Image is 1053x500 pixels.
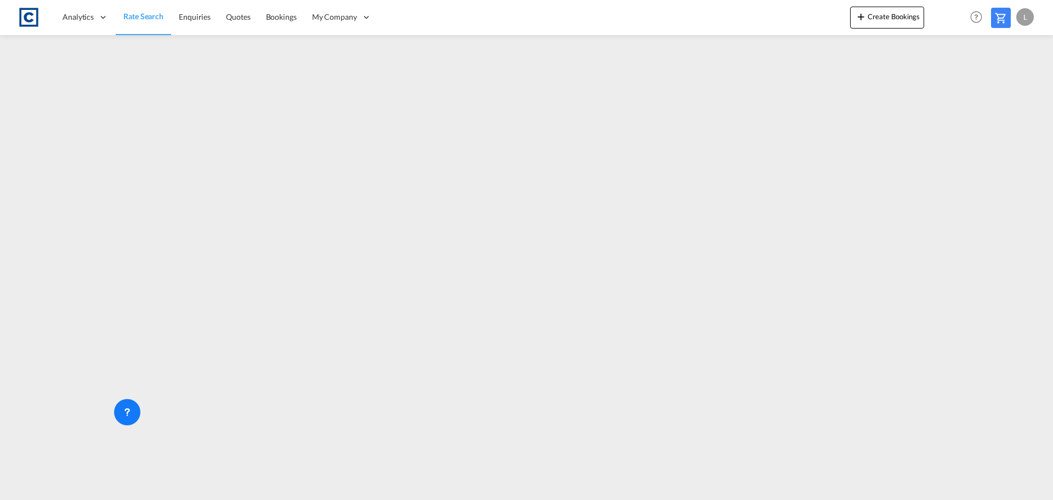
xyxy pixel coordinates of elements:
span: My Company [312,12,357,23]
button: icon-plus 400-fgCreate Bookings [850,7,924,29]
div: L [1016,8,1034,26]
span: Quotes [226,12,250,21]
md-icon: icon-plus 400-fg [854,10,868,23]
span: Bookings [266,12,297,21]
div: Help [967,8,991,27]
span: Help [967,8,986,26]
span: Enquiries [179,12,211,21]
span: Analytics [63,12,94,23]
span: Rate Search [123,12,163,21]
img: 1fdb9190129311efbfaf67cbb4249bed.jpeg [16,5,41,30]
